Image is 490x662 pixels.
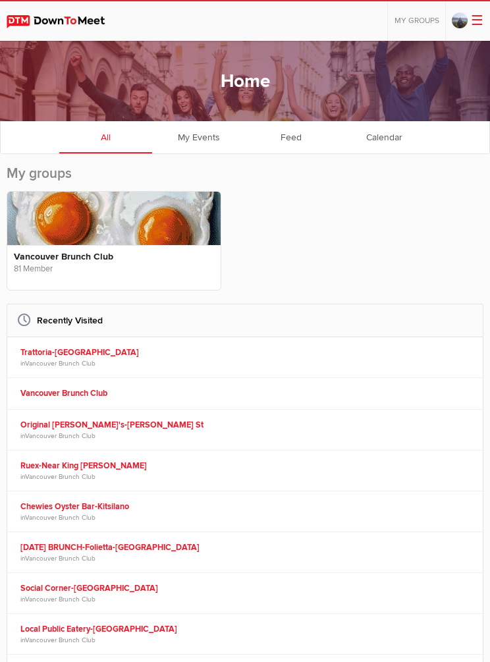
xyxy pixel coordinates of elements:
[7,15,119,28] img: DownToMeet
[25,514,95,522] a: Vancouver Brunch Club
[25,636,95,644] a: Vancouver Brunch Club
[338,121,431,153] a: Calendar
[20,359,474,368] span: in
[152,121,245,153] a: My Events
[20,419,474,431] a: Original [PERSON_NAME]'s-[PERSON_NAME] St
[25,555,95,563] a: Vancouver Brunch Club
[25,595,95,603] a: Vancouver Brunch Club
[14,251,113,262] a: Vancouver Brunch Club
[25,432,95,440] a: Vancouver Brunch Club
[20,472,474,482] span: in
[395,16,439,26] span: My Groups
[20,595,474,604] span: in
[20,541,474,554] a: [DATE] BRUNCH-Folietta-[GEOGRAPHIC_DATA]
[14,263,53,274] span: 81 Member
[17,304,473,337] h2: Recently Visited
[20,636,474,645] span: in
[471,13,483,29] span: ☰
[20,582,474,595] a: Social Corner-[GEOGRAPHIC_DATA]
[221,67,270,95] h1: Home
[20,623,474,636] a: Local Public Eatery-[GEOGRAPHIC_DATA]
[20,431,474,441] span: in
[20,346,474,359] a: Trattoria-[GEOGRAPHIC_DATA]
[20,460,474,472] a: Ruex-Near King [PERSON_NAME]
[7,163,483,191] h2: My groups
[20,501,474,513] a: Chewies Oyster Bar-Kitsilano
[20,513,474,522] span: in
[25,473,95,481] a: Vancouver Brunch Club
[25,360,95,368] a: Vancouver Brunch Club
[20,387,474,400] a: Vancouver Brunch Club
[59,121,152,153] a: All
[20,554,474,563] span: in
[245,121,338,153] a: Feed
